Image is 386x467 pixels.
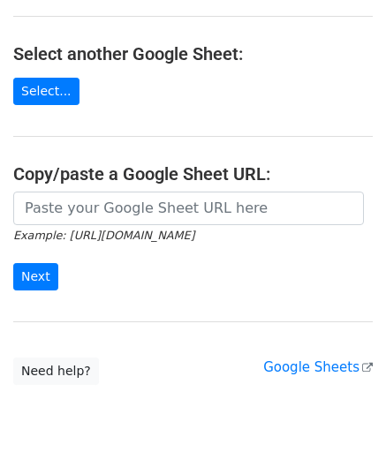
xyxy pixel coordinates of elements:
[298,382,386,467] iframe: Chat Widget
[13,43,373,64] h4: Select another Google Sheet:
[263,359,373,375] a: Google Sheets
[13,358,99,385] a: Need help?
[13,263,58,290] input: Next
[13,229,194,242] small: Example: [URL][DOMAIN_NAME]
[13,163,373,185] h4: Copy/paste a Google Sheet URL:
[13,192,364,225] input: Paste your Google Sheet URL here
[13,78,79,105] a: Select...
